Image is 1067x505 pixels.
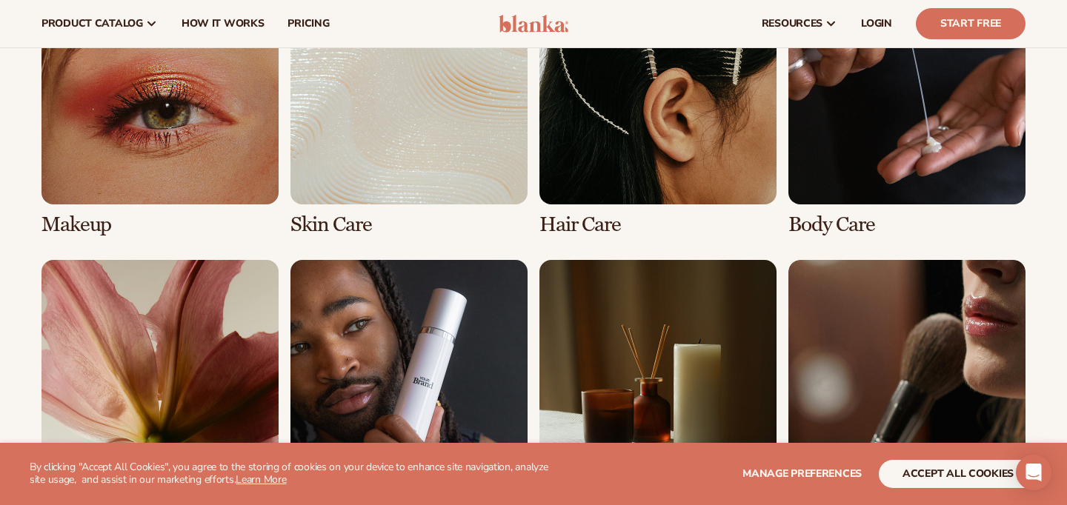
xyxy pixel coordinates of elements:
[861,18,892,30] span: LOGIN
[788,213,1026,236] h3: Body Care
[182,18,265,30] span: How It Works
[1016,455,1051,490] div: Open Intercom Messenger
[236,472,286,486] a: Learn More
[41,213,279,236] h3: Makeup
[30,461,557,486] p: By clicking "Accept All Cookies", you agree to the storing of cookies on your device to enhance s...
[762,18,822,30] span: resources
[742,460,862,488] button: Manage preferences
[879,460,1037,488] button: accept all cookies
[290,213,528,236] h3: Skin Care
[499,15,569,33] img: logo
[41,18,143,30] span: product catalog
[539,213,777,236] h3: Hair Care
[916,8,1026,39] a: Start Free
[742,466,862,481] span: Manage preferences
[287,18,329,30] span: pricing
